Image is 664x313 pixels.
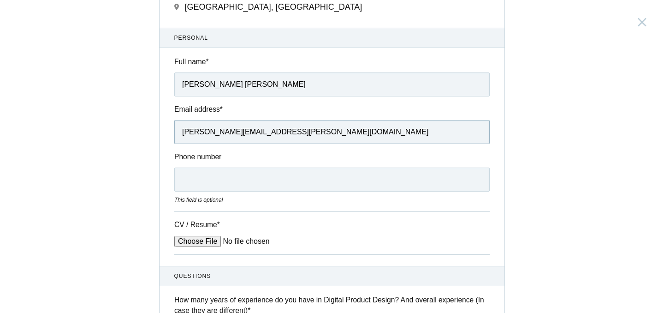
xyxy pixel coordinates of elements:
label: Email address [174,104,490,114]
span: Questions [174,272,490,280]
span: [GEOGRAPHIC_DATA], [GEOGRAPHIC_DATA] [184,2,362,12]
span: Personal [174,34,490,42]
div: This field is optional [174,196,490,204]
label: CV / Resume [174,219,243,230]
label: Phone number [174,151,490,162]
label: Full name [174,56,490,67]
